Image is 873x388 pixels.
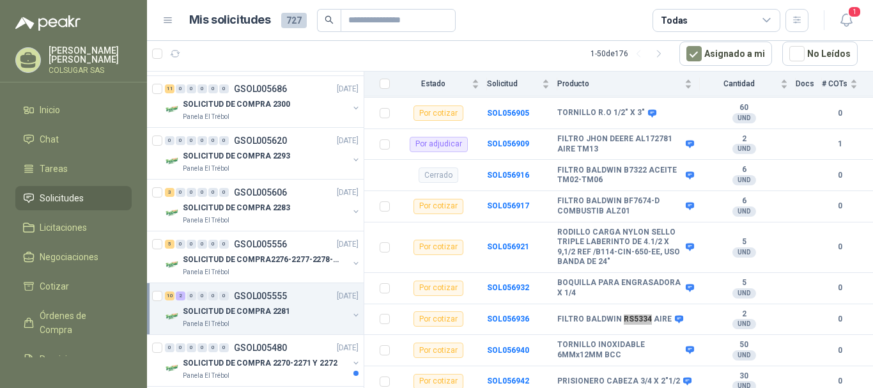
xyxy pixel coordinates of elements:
[176,84,185,93] div: 0
[234,188,287,197] p: GSOL005606
[796,72,822,97] th: Docs
[40,279,69,293] span: Cotizar
[822,200,858,212] b: 0
[165,205,180,221] img: Company Logo
[700,309,788,320] b: 2
[40,221,87,235] span: Licitaciones
[822,138,858,150] b: 1
[165,240,174,249] div: 5
[700,237,788,247] b: 5
[413,343,463,358] div: Por cotizar
[732,350,756,361] div: UND
[176,188,185,197] div: 0
[413,281,463,296] div: Por cotizar
[187,188,196,197] div: 0
[337,238,359,251] p: [DATE]
[208,291,218,300] div: 0
[487,283,529,292] b: SOL056932
[197,84,207,93] div: 0
[700,278,788,288] b: 5
[487,201,529,210] a: SOL056917
[487,376,529,385] a: SOL056942
[822,241,858,253] b: 0
[40,103,60,117] span: Inicio
[557,278,683,298] b: BOQUILLA PARA ENGRASADORA X 1/4
[165,185,361,226] a: 3 0 0 0 0 0 GSOL005606[DATE] Company LogoSOLICITUD DE COMPRA 2283Panela El Trébol
[410,137,468,152] div: Por adjudicar
[208,240,218,249] div: 0
[337,187,359,199] p: [DATE]
[700,134,788,144] b: 2
[183,371,229,381] p: Panela El Trébol
[183,164,229,174] p: Panela El Trébol
[234,240,287,249] p: GSOL005556
[234,343,287,352] p: GSOL005480
[487,72,557,97] th: Solicitud
[176,240,185,249] div: 0
[49,66,132,74] p: COLSUGAR SAS
[732,206,756,217] div: UND
[732,113,756,123] div: UND
[197,291,207,300] div: 0
[165,84,174,93] div: 11
[557,79,682,88] span: Producto
[208,136,218,145] div: 0
[700,340,788,350] b: 50
[40,191,84,205] span: Solicitudes
[183,357,337,369] p: SOLICITUD DE COMPRA 2270-2271 Y 2272
[40,162,68,176] span: Tareas
[413,240,463,255] div: Por cotizar
[700,72,796,97] th: Cantidad
[183,215,229,226] p: Panela El Trébol
[183,112,229,122] p: Panela El Trébol
[176,291,185,300] div: 2
[487,171,529,180] b: SOL056916
[782,42,858,66] button: No Leídos
[40,309,120,337] span: Órdenes de Compra
[15,347,132,371] a: Remisiones
[197,343,207,352] div: 0
[822,345,858,357] b: 0
[165,136,174,145] div: 0
[557,134,683,154] b: FILTRO JHON DEERE AL172781 AIRE TM13
[165,291,174,300] div: 10
[487,109,529,118] a: SOL056905
[187,84,196,93] div: 0
[822,107,858,120] b: 0
[165,343,174,352] div: 0
[15,186,132,210] a: Solicitudes
[165,133,361,174] a: 0 0 0 0 0 0 GSOL005620[DATE] Company LogoSOLICITUD DE COMPRA 2293Panela El Trébol
[557,340,683,360] b: TORNILLO INOXIDABLE 6MMx12MM BCC
[337,83,359,95] p: [DATE]
[15,157,132,181] a: Tareas
[325,15,334,24] span: search
[15,245,132,269] a: Negociaciones
[165,102,180,117] img: Company Logo
[822,313,858,325] b: 0
[15,127,132,151] a: Chat
[487,242,529,251] a: SOL056921
[15,15,81,31] img: Logo peakr
[187,240,196,249] div: 0
[176,136,185,145] div: 0
[165,309,180,324] img: Company Logo
[732,319,756,329] div: UND
[197,240,207,249] div: 0
[165,237,361,277] a: 5 0 0 0 0 0 GSOL005556[DATE] Company LogoSOLICITUD DE COMPRA2276-2277-2278-2284-2285-Panela El Tr...
[234,291,287,300] p: GSOL005555
[187,136,196,145] div: 0
[183,319,229,329] p: Panela El Trébol
[557,376,680,387] b: PRISIONERO CABEZA 3/4 X 2"1/2
[822,79,847,88] span: # COTs
[487,314,529,323] a: SOL056936
[15,98,132,122] a: Inicio
[679,42,772,66] button: Asignado a mi
[183,254,342,266] p: SOLICITUD DE COMPRA2276-2277-2278-2284-2285-
[219,343,229,352] div: 0
[337,342,359,354] p: [DATE]
[591,43,669,64] div: 1 - 50 de 176
[165,340,361,381] a: 0 0 0 0 0 0 GSOL005480[DATE] Company LogoSOLICITUD DE COMPRA 2270-2271 Y 2272Panela El Trébol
